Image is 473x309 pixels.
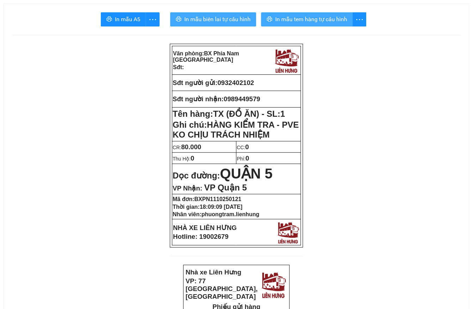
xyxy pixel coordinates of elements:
[173,145,201,150] span: CR:
[191,154,194,162] span: 0
[186,268,241,276] strong: Nhà xe Liên Hưng
[76,5,103,34] img: logo
[173,120,299,139] span: Ghi chú:
[245,143,249,151] span: 0
[246,154,249,162] span: 0
[29,38,77,46] strong: Phiếu gửi hàng
[173,156,194,162] span: Thu Hộ:
[352,12,367,26] button: more
[173,184,202,192] span: VP Nhận:
[173,204,242,210] strong: Thời gian:
[217,79,254,86] span: 0932402102
[237,145,249,150] span: CC:
[202,211,259,217] span: phuongtram.lienhung
[173,120,299,139] span: HÀNG KIỂM TRA - PVE KO CHỊU TRÁCH NHIỆM
[276,220,300,244] img: logo
[173,64,184,70] strong: Sđt:
[2,50,25,55] strong: Người gửi:
[173,233,229,240] strong: Hotline: 19002679
[170,12,256,26] button: printerIn mẫu biên lai tự cấu hình
[173,196,241,202] strong: Mã đơn:
[173,109,285,119] strong: Tên hàng:
[213,109,285,119] span: TX (ĐỒ ĂN) - SL:
[220,166,272,181] span: QUẬN 5
[173,79,217,86] strong: Sđt người gửi:
[176,16,182,23] span: printer
[224,95,260,103] span: 0989449579
[260,270,288,299] img: logo
[267,16,272,23] span: printer
[281,109,285,119] span: 1
[146,15,159,24] span: more
[146,12,160,26] button: more
[115,15,140,24] span: In mẫu A5
[173,211,259,217] strong: Nhân viên:
[106,16,112,23] span: printer
[51,50,97,55] strong: SĐT gửi:
[200,204,243,210] span: 18:09:09 [DATE]
[353,15,366,24] span: more
[2,4,58,11] strong: Nhà xe Liên Hưng
[275,15,347,24] span: In mẫu tem hàng tự cấu hình
[173,224,237,231] strong: NHÀ XE LIÊN HƯNG
[101,12,146,26] button: printerIn mẫu A5
[181,143,201,151] span: 80.000
[184,15,251,24] span: In mẫu biên lai tự cấu hình
[173,50,239,63] strong: Văn phòng:
[195,196,241,202] span: BXPN1110250121
[261,12,353,26] button: printerIn mẫu tem hàng tự cấu hình
[186,277,258,300] strong: VP: 77 [GEOGRAPHIC_DATA], [GEOGRAPHIC_DATA]
[273,47,300,74] img: logo
[237,156,249,162] span: Phí:
[204,183,247,192] span: VP Quận 5
[71,50,97,55] span: 0932402102
[2,12,75,35] strong: VP: 77 [GEOGRAPHIC_DATA], [GEOGRAPHIC_DATA]
[173,171,273,180] strong: Dọc đường:
[173,95,224,103] strong: Sđt người nhận:
[173,50,239,63] span: BX Phía Nam [GEOGRAPHIC_DATA]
